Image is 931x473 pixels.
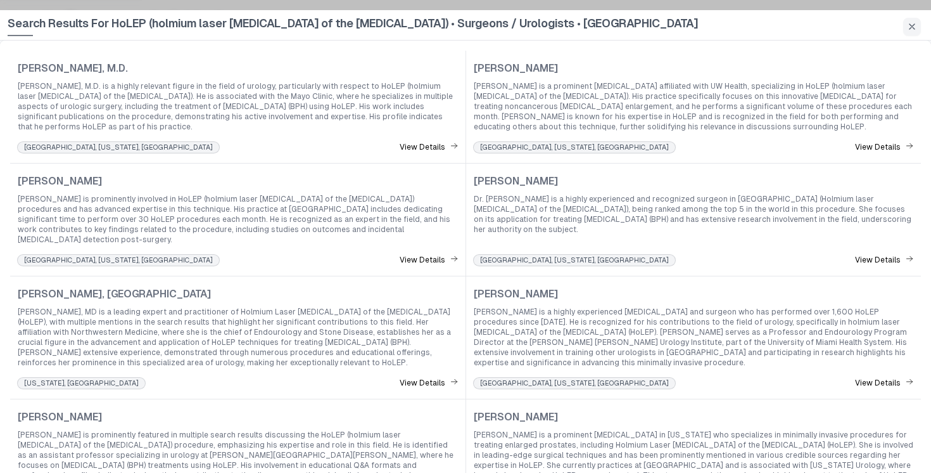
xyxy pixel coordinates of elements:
span: [PERSON_NAME], MD is a leading expert and practitioner of Holmium Laser [MEDICAL_DATA] of the [ME... [18,307,458,368]
span: [PERSON_NAME] [474,174,558,189]
span: [PERSON_NAME] [474,287,558,302]
a: View Details [855,142,913,153]
span: Search Results For HoLEP (holmium laser [MEDICAL_DATA] of the [MEDICAL_DATA]) • Surgeons / Urolog... [8,15,698,36]
a: View Details [855,255,913,266]
span: [PERSON_NAME] [18,174,102,189]
span: [PERSON_NAME], [GEOGRAPHIC_DATA] [18,287,211,302]
span: [PERSON_NAME] is a highly experienced [MEDICAL_DATA] and surgeon who has performed over 1,600 HoL... [474,307,913,368]
div: [GEOGRAPHIC_DATA], [US_STATE], [GEOGRAPHIC_DATA] [474,142,675,152]
span: Dr. [PERSON_NAME] is a highly experienced and recognized surgeon in [GEOGRAPHIC_DATA] (Holmium la... [474,194,913,235]
span: [PERSON_NAME], M.D. is a highly relevant figure in the field of urology, particularly with respec... [18,81,458,132]
div: [GEOGRAPHIC_DATA], [US_STATE], [GEOGRAPHIC_DATA] [18,142,219,152]
span: [PERSON_NAME] [18,410,102,425]
a: View Details [855,378,913,389]
span: [PERSON_NAME] is a prominent [MEDICAL_DATA] affiliated with UW Health, specializing in HoLEP (hol... [474,81,913,132]
span: [PERSON_NAME] is prominently involved in HoLEP (holmium laser [MEDICAL_DATA] of the [MEDICAL_DATA... [18,194,458,245]
div: [US_STATE], [GEOGRAPHIC_DATA] [18,378,145,388]
a: View Details [400,255,458,266]
div: [GEOGRAPHIC_DATA], [US_STATE], [GEOGRAPHIC_DATA] [474,255,675,265]
div: [GEOGRAPHIC_DATA], [US_STATE], [GEOGRAPHIC_DATA] [474,378,675,388]
span: [PERSON_NAME], M.D. [18,61,128,76]
span: [PERSON_NAME] [474,61,558,76]
div: [GEOGRAPHIC_DATA], [US_STATE], [GEOGRAPHIC_DATA] [18,255,219,265]
span: [PERSON_NAME] [474,410,558,425]
a: View Details [400,378,458,389]
a: View Details [400,142,458,153]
